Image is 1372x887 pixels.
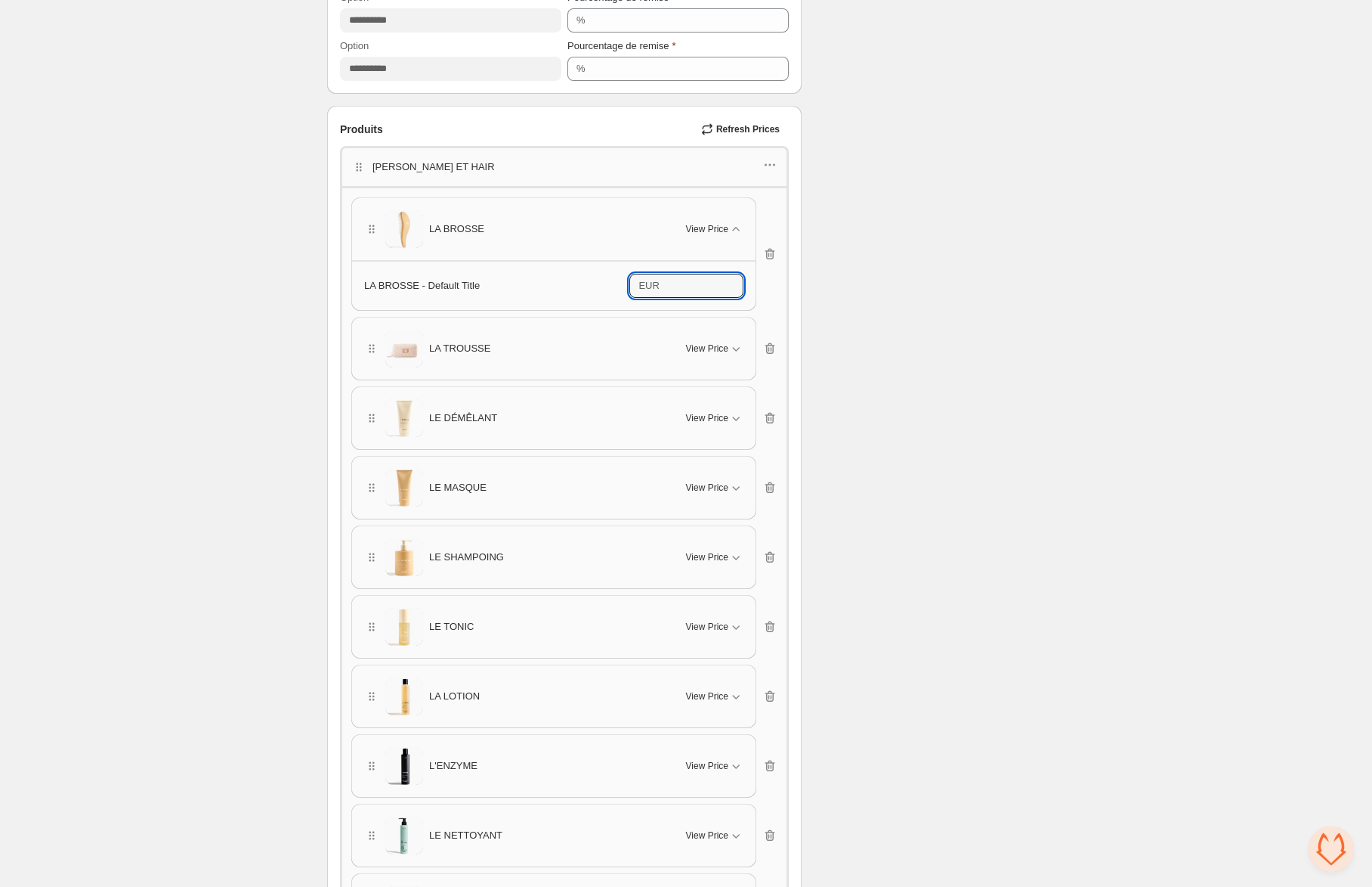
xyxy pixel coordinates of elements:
[677,545,752,569] button: View Price
[1309,827,1354,872] a: Ouvrir le chat
[677,823,752,848] button: View Price
[686,621,728,633] span: View Price
[429,480,487,495] span: LE MASQUE
[429,341,490,356] span: LA TROUSSE
[385,393,423,442] img: LE DÉMÊLANT
[372,160,495,175] p: [PERSON_NAME] ET HAIR
[364,280,480,291] span: LA BROSSE - Default Title
[385,204,423,253] img: LA BROSSE
[567,39,675,54] label: Pourcentage de remise
[686,223,728,235] span: View Price
[686,551,728,563] span: View Price
[686,830,728,842] span: View Price
[686,690,728,702] span: View Price
[340,39,369,54] label: Option
[385,602,423,651] img: LE TONIC
[385,741,423,790] img: L'ENZYME
[686,412,728,424] span: View Price
[385,811,423,860] img: LE NETTOYANT
[677,476,752,500] button: View Price
[385,324,423,373] img: LA TROUSSE
[385,671,423,721] img: LA LOTION
[638,278,659,293] div: EUR
[429,828,502,843] span: LE NETTOYANT
[576,13,586,28] div: %
[716,123,780,135] span: Refresh Prices
[429,619,474,634] span: LE TONIC
[686,343,728,355] span: View Price
[677,217,752,241] button: View Price
[429,758,477,774] span: L'ENZYME
[686,760,728,772] span: View Price
[695,119,789,140] button: Refresh Prices
[429,222,484,237] span: LA BROSSE
[385,463,423,512] img: LE MASQUE
[576,61,586,76] div: %
[340,122,383,137] span: Produits
[429,550,504,565] span: LE SHAMPOING
[686,482,728,494] span: View Price
[677,615,752,639] button: View Price
[677,754,752,778] button: View Price
[385,532,423,582] img: LE SHAMPOING
[677,684,752,709] button: View Price
[429,411,497,426] span: LE DÉMÊLANT
[429,689,480,704] span: LA LOTION
[677,406,752,430] button: View Price
[677,337,752,361] button: View Price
